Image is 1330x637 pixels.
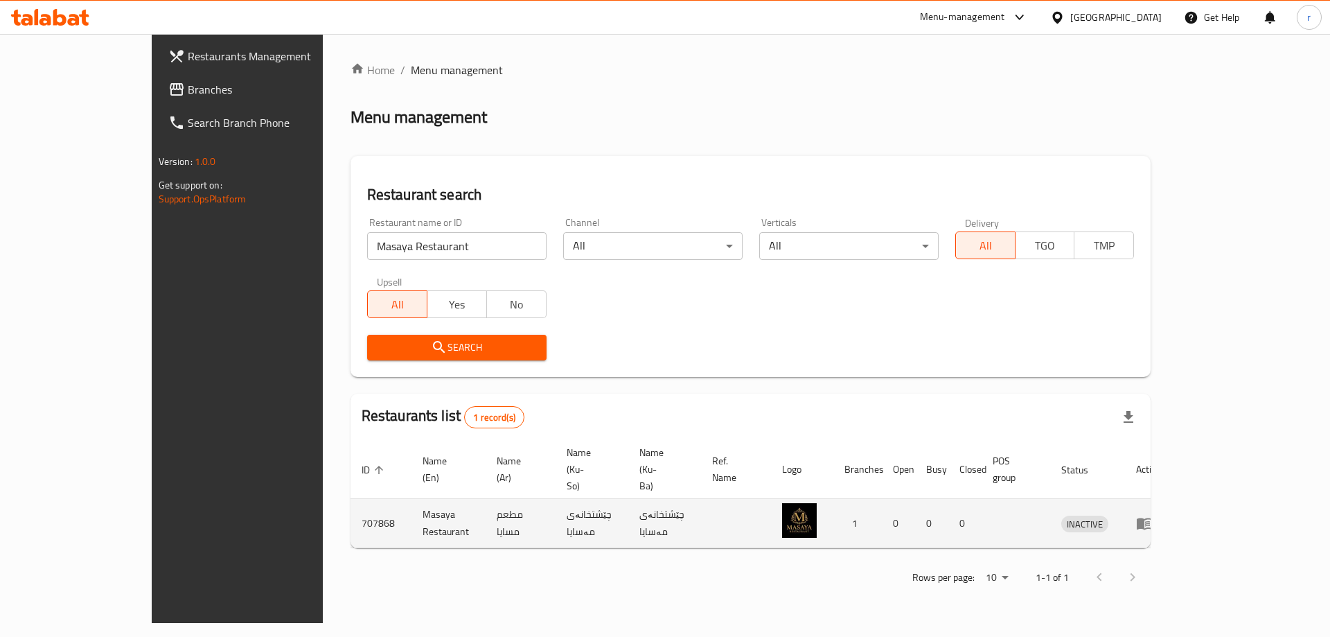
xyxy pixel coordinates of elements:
h2: Menu management [351,106,487,128]
td: Masaya Restaurant [411,499,486,548]
div: Export file [1112,401,1145,434]
td: 707868 [351,499,411,548]
span: Yes [433,295,481,315]
button: All [367,290,427,318]
div: All [759,232,939,260]
span: Restaurants Management [188,48,363,64]
a: Restaurants Management [157,40,374,73]
span: Menu management [411,62,503,78]
td: 1 [833,499,882,548]
span: INACTIVE [1061,516,1108,532]
div: Total records count [464,406,524,428]
li: / [400,62,405,78]
div: Menu-management [920,9,1005,26]
label: Upsell [377,277,402,286]
span: r [1307,10,1311,25]
th: Action [1125,440,1173,499]
span: ID [362,462,388,478]
span: POS group [993,453,1034,486]
span: Search [378,339,535,356]
a: Branches [157,73,374,106]
button: Search [367,335,547,360]
td: چێشتخانەی مەسایا [628,499,701,548]
label: Delivery [965,218,1000,227]
span: All [373,295,422,315]
input: Search for restaurant name or ID.. [367,232,547,260]
a: Support.OpsPlatform [159,190,247,208]
td: چێشتخانەی مەسایا [556,499,628,548]
div: [GEOGRAPHIC_DATA] [1070,10,1162,25]
h2: Restaurants list [362,405,524,428]
button: No [486,290,547,318]
div: All [563,232,743,260]
table: enhanced table [351,440,1173,548]
button: Yes [427,290,487,318]
th: Branches [833,440,882,499]
span: Version: [159,152,193,171]
span: Search Branch Phone [188,114,363,131]
th: Open [882,440,915,499]
span: Status [1061,462,1106,478]
span: TGO [1021,236,1070,256]
span: Name (En) [423,453,469,486]
div: Rows per page: [980,568,1013,588]
span: Branches [188,81,363,98]
p: 1-1 of 1 [1036,569,1069,586]
nav: breadcrumb [351,62,1151,78]
span: 1 record(s) [465,411,524,424]
span: Name (Ar) [497,453,539,486]
button: TGO [1015,232,1075,259]
h2: Restaurant search [367,184,1135,205]
th: Busy [915,440,948,499]
span: Ref. Name [712,453,754,486]
td: مطعم مسايا [486,499,556,548]
td: 0 [948,499,982,548]
th: Logo [771,440,833,499]
span: Name (Ku-So) [567,444,612,494]
p: Rows per page: [912,569,975,586]
span: Name (Ku-Ba) [639,444,684,494]
td: 0 [915,499,948,548]
span: No [493,295,541,315]
span: 1.0.0 [195,152,216,171]
button: TMP [1074,232,1134,259]
a: Search Branch Phone [157,106,374,139]
span: Get support on: [159,176,222,194]
span: TMP [1080,236,1128,256]
button: All [955,232,1016,259]
span: All [961,236,1010,256]
td: 0 [882,499,915,548]
img: Masaya Restaurant [782,503,817,538]
th: Closed [948,440,982,499]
